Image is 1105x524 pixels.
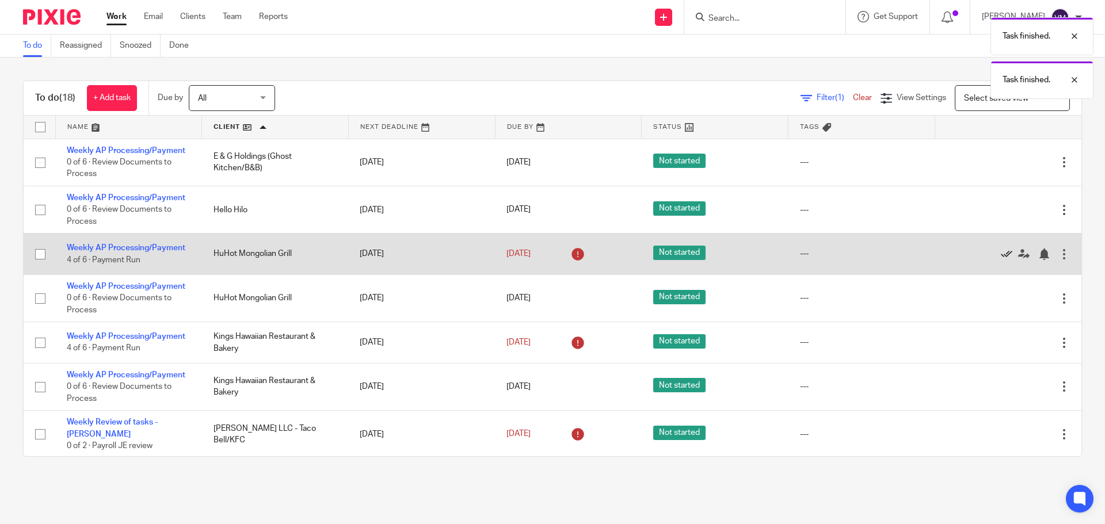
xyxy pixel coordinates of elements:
[800,156,924,168] div: ---
[259,11,288,22] a: Reports
[800,248,924,259] div: ---
[202,363,349,410] td: Kings Hawaiian Restaurant & Bakery
[67,418,158,438] a: Weekly Review of tasks - [PERSON_NAME]
[348,274,495,322] td: [DATE]
[67,371,185,379] a: Weekly AP Processing/Payment
[1051,8,1069,26] img: svg%3E
[653,246,706,260] span: Not started
[348,363,495,410] td: [DATE]
[506,383,531,391] span: [DATE]
[506,250,531,258] span: [DATE]
[506,430,531,438] span: [DATE]
[202,139,349,186] td: E & G Holdings (Ghost Kitchen/B&B)
[202,234,349,274] td: HuHot Mongolian Grill
[67,244,185,252] a: Weekly AP Processing/Payment
[67,194,185,202] a: Weekly AP Processing/Payment
[158,92,183,104] p: Due by
[106,11,127,22] a: Work
[67,294,172,314] span: 0 of 6 · Review Documents to Process
[202,322,349,363] td: Kings Hawaiian Restaurant & Bakery
[180,11,205,22] a: Clients
[67,256,140,264] span: 4 of 6 · Payment Run
[348,234,495,274] td: [DATE]
[60,35,111,57] a: Reassigned
[59,93,75,102] span: (18)
[653,290,706,304] span: Not started
[800,204,924,216] div: ---
[653,426,706,440] span: Not started
[653,378,706,392] span: Not started
[67,158,172,178] span: 0 of 6 · Review Documents to Process
[198,94,207,102] span: All
[506,158,531,166] span: [DATE]
[506,294,531,303] span: [DATE]
[23,9,81,25] img: Pixie
[35,92,75,104] h1: To do
[87,85,137,111] a: + Add task
[202,274,349,322] td: HuHot Mongolian Grill
[1003,30,1050,42] p: Task finished.
[67,383,172,403] span: 0 of 6 · Review Documents to Process
[800,292,924,304] div: ---
[1001,248,1018,259] a: Mark as done
[67,147,185,155] a: Weekly AP Processing/Payment
[653,201,706,216] span: Not started
[1003,74,1050,86] p: Task finished.
[964,94,1028,102] span: Select saved view
[506,338,531,346] span: [DATE]
[348,186,495,233] td: [DATE]
[800,429,924,440] div: ---
[506,206,531,214] span: [DATE]
[348,139,495,186] td: [DATE]
[202,411,349,458] td: [PERSON_NAME] LLC - Taco Bell/KFC
[202,186,349,233] td: Hello Hilo
[800,336,924,348] div: ---
[67,442,153,450] span: 0 of 2 · Payroll JE review
[67,345,140,353] span: 4 of 6 · Payment Run
[23,35,51,57] a: To do
[653,154,706,168] span: Not started
[348,411,495,458] td: [DATE]
[144,11,163,22] a: Email
[348,322,495,363] td: [DATE]
[223,11,242,22] a: Team
[120,35,161,57] a: Snoozed
[67,282,185,290] a: Weekly AP Processing/Payment
[67,206,172,226] span: 0 of 6 · Review Documents to Process
[67,332,185,341] a: Weekly AP Processing/Payment
[800,124,820,130] span: Tags
[169,35,197,57] a: Done
[800,381,924,392] div: ---
[653,334,706,349] span: Not started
